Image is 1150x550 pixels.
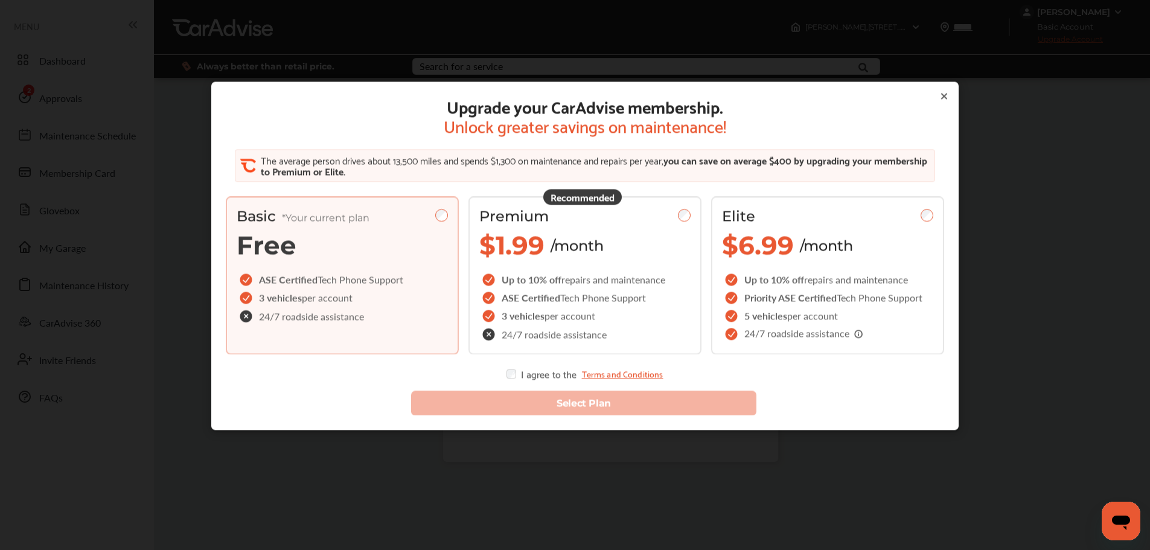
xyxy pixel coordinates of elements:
img: CA_CheckIcon.cf4f08d4.svg [240,158,255,174]
span: Basic [237,208,369,225]
img: checkIcon.6d469ec1.svg [482,292,497,304]
img: checkIcon.6d469ec1.svg [482,274,497,286]
span: 5 vehicles [744,309,787,323]
span: $6.99 [722,230,794,261]
iframe: Button to launch messaging window [1102,502,1140,540]
img: check-cross-icon.c68f34ea.svg [240,310,254,323]
img: checkIcon.6d469ec1.svg [725,310,740,322]
span: 24/7 roadside assistance [502,330,607,339]
span: $1.99 [479,230,545,261]
span: Up to 10% off [744,273,804,287]
span: per account [787,309,838,323]
span: Unlock greater savings on maintenance! [444,116,726,135]
span: Tech Phone Support [560,291,646,305]
img: check-cross-icon.c68f34ea.svg [482,328,497,341]
span: Tech Phone Support [837,291,922,305]
span: Elite [722,208,755,225]
span: /month [800,237,853,254]
span: repairs and maintenance [804,273,908,287]
span: 24/7 roadside assistance [744,329,864,340]
span: The average person drives about 13,500 miles and spends $1,300 on maintenance and repairs per year, [260,152,663,168]
a: Terms and Conditions [581,369,663,379]
span: repairs and maintenance [561,273,665,287]
span: per account [302,291,353,305]
span: 24/7 roadside assistance [259,312,364,321]
span: Free [237,230,296,261]
span: per account [545,309,595,323]
div: I agree to the [506,369,663,379]
span: Premium [479,208,549,225]
span: 3 vehicles [502,309,545,323]
div: Recommended [543,190,622,205]
img: checkIcon.6d469ec1.svg [240,274,254,286]
span: Upgrade your CarAdvise membership. [444,97,726,116]
span: Tech Phone Support [318,273,403,287]
span: 3 vehicles [259,291,302,305]
span: ASE Certified [502,291,560,305]
img: checkIcon.6d469ec1.svg [725,274,740,286]
span: you can save on average $400 by upgrading your membership to Premium or Elite. [260,152,927,179]
span: Priority ASE Certified [744,291,837,305]
img: checkIcon.6d469ec1.svg [482,310,497,322]
span: Up to 10% off [502,273,561,287]
img: checkIcon.6d469ec1.svg [240,292,254,304]
img: checkIcon.6d469ec1.svg [725,292,740,304]
img: checkIcon.6d469ec1.svg [725,328,740,341]
span: *Your current plan [282,213,369,224]
span: ASE Certified [259,273,318,287]
span: /month [551,237,604,254]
